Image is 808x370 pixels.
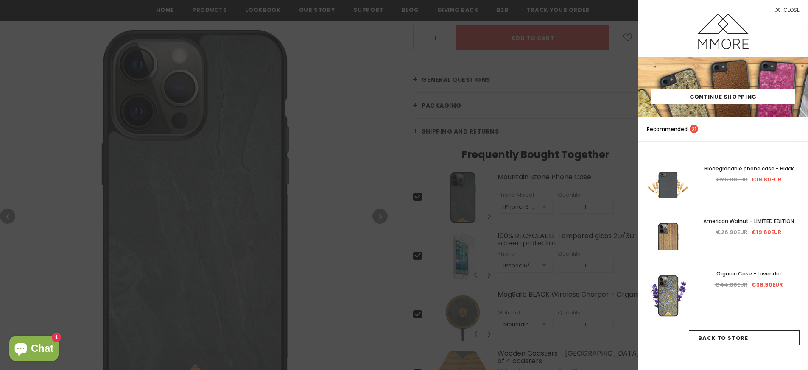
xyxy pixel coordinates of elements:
[751,281,783,289] span: €38.90EUR
[698,217,800,226] a: American Walnut - LIMITED EDITION
[647,125,698,134] p: Recommended
[698,269,800,278] a: Organic Case - Lavender
[716,175,748,184] span: €26.90EUR
[716,270,781,277] span: Organic Case - Lavender
[704,165,794,172] span: Biodegradable phone case - Black
[751,228,782,236] span: €19.80EUR
[7,336,61,363] inbox-online-store-chat: Shopify online store chat
[651,89,795,104] a: Continue Shopping
[751,175,782,184] span: €19.80EUR
[647,330,800,345] a: Back To Store
[715,281,748,289] span: €44.90EUR
[690,125,698,133] span: 21
[703,217,794,225] span: American Walnut - LIMITED EDITION
[783,8,800,13] span: Close
[716,228,748,236] span: €26.90EUR
[698,164,800,173] a: Biodegradable phone case - Black
[791,125,800,134] a: search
